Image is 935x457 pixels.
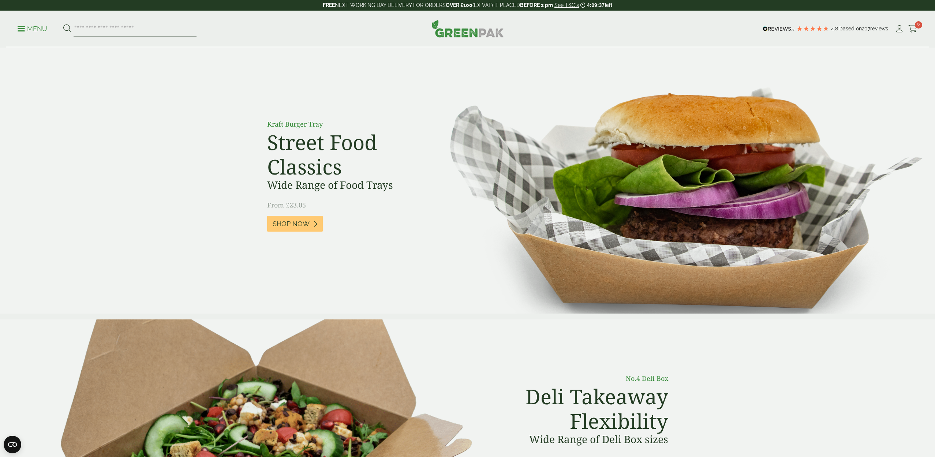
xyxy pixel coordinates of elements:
[267,179,432,191] h3: Wide Range of Food Trays
[267,216,323,232] a: Shop Now
[870,26,888,31] span: reviews
[587,2,605,8] span: 4:09:37
[4,436,21,453] button: Open CMP widget
[508,374,668,383] p: No.4 Deli Box
[915,21,922,29] span: 0
[862,26,870,31] span: 207
[421,48,935,314] img: Street Food Classics
[267,201,306,209] span: From £23.05
[267,130,432,179] h2: Street Food Classics
[508,384,668,433] h2: Deli Takeaway Flexibility
[323,2,335,8] strong: FREE
[520,2,553,8] strong: BEFORE 2 pm
[763,26,794,31] img: REVIEWS.io
[908,23,917,34] a: 0
[831,26,839,31] span: 4.8
[605,2,612,8] span: left
[18,25,47,33] p: Menu
[273,220,310,228] span: Shop Now
[431,20,504,37] img: GreenPak Supplies
[908,25,917,33] i: Cart
[796,25,829,32] div: 4.79 Stars
[554,2,579,8] a: See T&C's
[839,26,862,31] span: Based on
[446,2,472,8] strong: OVER £100
[267,119,432,129] p: Kraft Burger Tray
[18,25,47,32] a: Menu
[895,25,904,33] i: My Account
[508,433,668,446] h3: Wide Range of Deli Box sizes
